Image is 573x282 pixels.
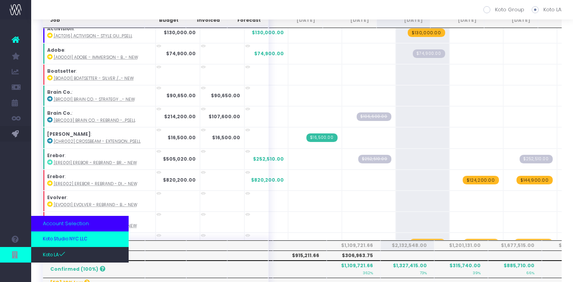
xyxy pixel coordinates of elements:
[47,25,74,32] strong: Activision
[532,6,561,14] label: Koto LA
[413,49,445,58] span: Streamtime Draft Invoice: null – [ADO001] Adobe - Immersion - Brand - New
[43,149,156,170] td: :
[163,156,196,162] strong: $505,020.00
[43,106,156,127] td: :
[420,269,427,275] small: 73%
[520,155,553,163] span: Streamtime Draft Invoice: null – [ERE001] Erebor - Rebrand - Brand - New
[43,212,156,233] td: :
[47,194,67,201] strong: Evolver
[47,89,72,95] strong: Brain Co.
[164,113,196,120] strong: $214,200.00
[410,239,445,247] span: wayahead Revenue Forecast Item
[43,127,156,148] td: :
[252,29,284,36] span: $130,000.00
[186,12,227,28] th: Invoiced
[227,12,268,28] th: Forecast
[43,251,65,259] span: Koto LA
[430,12,484,28] th: Nov 25: activate to sort column ascending
[54,202,137,208] abbr: [EVO001] Evolver - Rebrand - Brand - New
[54,54,138,60] abbr: [ADO001] Adobe - Immersion - Brand - New
[54,223,137,229] abbr: [EVO002] Evolver - Website - Digital - New
[47,131,91,137] strong: [PERSON_NAME]
[54,75,134,81] abbr: [BOA001] Boatsetter - SILVER / GOLD / PLATINUM Brand - Brand - New
[10,266,21,278] img: images/default_profile_image.png
[323,12,377,28] th: Sep 25: activate to sort column ascending
[47,173,65,180] strong: Erebor
[514,239,553,247] span: wayahead Revenue Forecast Item
[306,133,338,142] span: Streamtime Invoice: 913 – [CHR002] Crossbeam - Extension - Brand - Upsell
[463,176,499,184] span: wayahead Revenue Forecast Item
[54,33,133,39] abbr: [ACT016] Activision - Style Guide and Icon Explore - Brand - Upsell
[463,239,499,247] span: wayahead Revenue Forecast Item
[47,152,65,159] strong: Erebor
[327,250,380,261] th: $306,963.75
[43,191,156,212] td: :
[434,261,488,278] th: $315,740.00
[54,117,136,123] abbr: [BRC003] Brain Co. - Rebrand - Brand - Upsell
[251,177,284,184] span: $820,200.00
[327,261,380,278] th: $1,109,721.66
[43,261,145,278] th: Confirmed (100%)
[166,92,196,99] strong: $90,650.00
[380,240,434,250] th: $2,132,548.00
[408,28,445,37] span: wayahead Revenue Forecast Item
[54,138,141,144] abbr: [CHR002] Crossbeam - Extension - Brand - Upsell
[43,85,156,106] td: :
[363,269,373,275] small: 362%
[327,240,380,250] th: $1,109,721.66
[54,181,137,187] abbr: [ERE002] Erebor - Rebrand - Digital - New
[43,64,156,85] td: :
[211,92,240,99] strong: $90,650.00
[166,50,196,57] strong: $74,900.00
[488,240,542,250] th: $1,677,515.00
[43,12,145,28] th: Job: activate to sort column ascending
[526,269,534,275] small: 66%
[43,220,89,228] span: Account Selection
[209,113,240,120] strong: $107,600.00
[516,176,553,184] span: wayahead Revenue Forecast Item
[145,12,186,28] th: Budget
[31,231,129,247] a: Koto Studio NYC LLC
[43,43,156,64] td: :
[358,155,391,163] span: Streamtime Draft Invoice: null – [ERE001] Erebor - Rebrand - Brand - New
[47,47,64,53] strong: Adobe
[212,134,240,141] strong: $16,500.00
[54,96,135,102] abbr: [BRC001] Brain Co. - Strategy - Brand - New
[47,110,72,116] strong: Brain Co.
[273,250,327,261] th: $915,211.66
[47,68,76,74] strong: Boatsetter
[163,177,196,183] strong: $820,200.00
[254,50,284,57] span: $74,900.00
[253,156,284,163] span: $252,510.00
[483,6,524,14] label: Koto Group
[54,160,137,166] abbr: [ERE001] Erebor - Rebrand - Brand - New
[434,240,488,250] th: $1,201,131.00
[380,261,434,278] th: $1,327,415.00
[377,12,430,28] th: Oct 25: activate to sort column ascending
[43,170,156,191] td: :
[31,247,129,263] a: Koto LA
[269,12,323,28] th: Aug 25: activate to sort column ascending
[473,269,481,275] small: 39%
[47,215,67,222] strong: Evolver
[164,29,196,36] strong: $130,000.00
[357,112,391,121] span: Streamtime Draft Invoice: null – [BRC003] Brain Co. - Rebrand - Brand - Upsell
[168,134,196,141] strong: $16,500.00
[43,22,156,43] td: :
[488,261,542,278] th: $885,710.00
[43,236,87,243] span: Koto Studio NYC LLC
